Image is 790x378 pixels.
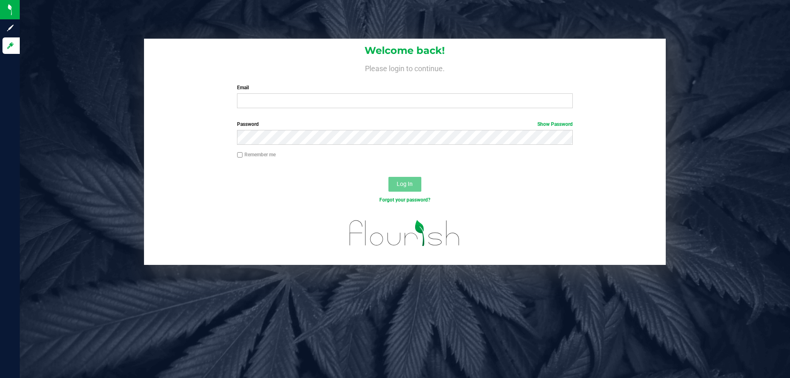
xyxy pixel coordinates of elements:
[6,42,14,50] inline-svg: Log in
[397,181,413,187] span: Log In
[6,24,14,32] inline-svg: Sign up
[388,177,421,192] button: Log In
[144,63,666,72] h4: Please login to continue.
[537,121,573,127] a: Show Password
[237,84,572,91] label: Email
[379,197,430,203] a: Forgot your password?
[237,121,259,127] span: Password
[144,45,666,56] h1: Welcome back!
[339,212,470,254] img: flourish_logo.svg
[237,152,243,158] input: Remember me
[237,151,276,158] label: Remember me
